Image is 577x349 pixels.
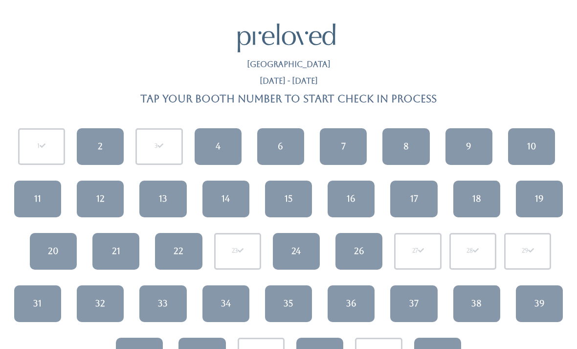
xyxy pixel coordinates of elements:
div: 13 [159,192,167,205]
img: preloved logo [238,23,335,52]
a: 37 [390,285,437,322]
div: 10 [527,140,536,153]
h4: Tap your booth number to start check in process [140,93,437,104]
div: 34 [221,297,231,310]
a: 38 [453,285,500,322]
div: 19 [535,192,544,205]
a: 15 [265,181,312,217]
div: 37 [409,297,419,310]
a: 21 [92,233,139,270]
div: 32 [95,297,105,310]
div: 15 [285,192,292,205]
a: 32 [77,285,124,322]
div: 26 [354,245,364,257]
a: 36 [328,285,375,322]
div: 4 [216,140,221,153]
div: 31 [33,297,42,310]
a: 31 [14,285,61,322]
div: 18 [472,192,481,205]
a: 4 [195,128,242,165]
a: 9 [445,128,492,165]
a: 24 [273,233,320,270]
a: 12 [77,181,124,217]
div: 6 [278,140,283,153]
div: 23 [232,247,244,256]
div: 12 [96,192,105,205]
a: 10 [508,128,555,165]
div: 24 [291,245,301,257]
div: 17 [410,192,418,205]
a: 18 [453,181,500,217]
div: 2 [98,140,103,153]
h5: [GEOGRAPHIC_DATA] [247,60,331,69]
div: 33 [158,297,168,310]
div: 11 [34,192,41,205]
div: 3 [155,142,163,151]
div: 21 [112,245,120,257]
a: 8 [382,128,429,165]
div: 27 [412,247,424,256]
div: 36 [346,297,356,310]
a: 11 [14,181,61,217]
a: 20 [30,233,77,270]
a: 19 [516,181,563,217]
a: 34 [202,285,249,322]
div: 22 [174,245,183,257]
div: 9 [466,140,471,153]
a: 33 [139,285,186,322]
a: 26 [335,233,382,270]
a: 16 [328,181,375,217]
a: 17 [390,181,437,217]
a: 7 [320,128,367,165]
a: 13 [139,181,186,217]
div: 28 [466,247,479,256]
a: 14 [202,181,249,217]
div: 29 [522,247,534,256]
div: 39 [534,297,545,310]
a: 6 [257,128,304,165]
div: 35 [284,297,293,310]
div: 1 [37,142,45,151]
div: 7 [341,140,346,153]
a: 35 [265,285,312,322]
div: 20 [48,245,59,257]
div: 38 [471,297,482,310]
h5: [DATE] - [DATE] [260,77,318,86]
div: 14 [222,192,230,205]
div: 16 [347,192,355,205]
a: 22 [155,233,202,270]
div: 8 [403,140,409,153]
a: 2 [77,128,124,165]
a: 39 [516,285,563,322]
